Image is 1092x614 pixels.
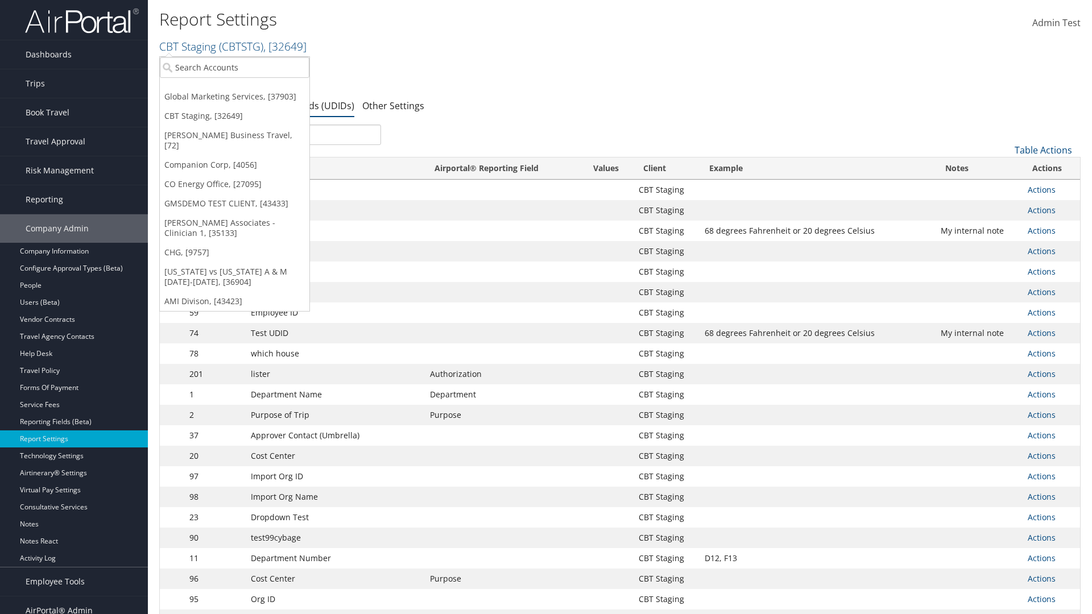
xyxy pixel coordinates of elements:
[160,57,309,78] input: Search Accounts
[245,262,424,282] td: VIP
[25,7,139,34] img: airportal-logo.png
[245,446,424,466] td: Cost Center
[1032,6,1081,41] a: Admin Test
[245,221,424,241] td: free
[1028,491,1056,502] a: Actions
[1028,430,1056,441] a: Actions
[633,343,699,364] td: CBT Staging
[1028,573,1056,584] a: Actions
[1015,144,1072,156] a: Table Actions
[159,7,773,31] h1: Report Settings
[424,364,579,384] td: Authorization
[245,548,424,569] td: Department Number
[184,487,245,507] td: 98
[245,466,424,487] td: Import Org ID
[633,364,699,384] td: CBT Staging
[26,185,63,214] span: Reporting
[424,405,579,425] td: Purpose
[184,343,245,364] td: 78
[1028,368,1056,379] a: Actions
[1028,287,1056,297] a: Actions
[579,157,632,180] th: Values
[245,384,424,405] td: Department Name
[1028,184,1056,195] a: Actions
[633,241,699,262] td: CBT Staging
[633,200,699,221] td: CBT Staging
[633,405,699,425] td: CBT Staging
[1028,266,1056,277] a: Actions
[633,528,699,548] td: CBT Staging
[160,262,309,292] a: [US_STATE] vs [US_STATE] A & M [DATE]-[DATE], [36904]
[633,221,699,241] td: CBT Staging
[633,466,699,487] td: CBT Staging
[699,548,935,569] td: D12, F13
[184,589,245,609] td: 95
[160,106,309,126] a: CBT Staging, [32649]
[245,180,424,200] td: QAM
[935,221,1021,241] td: My internal note
[633,446,699,466] td: CBT Staging
[1028,348,1056,359] a: Actions
[1028,512,1056,522] a: Actions
[699,157,935,180] th: Example
[160,213,309,243] a: [PERSON_NAME] Associates - Clinician 1, [35133]
[633,384,699,405] td: CBT Staging
[1028,307,1056,318] a: Actions
[633,302,699,323] td: CBT Staging
[184,528,245,548] td: 90
[26,69,45,98] span: Trips
[245,157,424,180] th: Name
[219,39,263,54] span: ( CBTSTG )
[26,40,72,69] span: Dashboards
[1022,157,1080,180] th: Actions
[1028,205,1056,215] a: Actions
[26,98,69,127] span: Book Travel
[633,589,699,609] td: CBT Staging
[1028,553,1056,563] a: Actions
[633,282,699,302] td: CBT Staging
[633,487,699,507] td: CBT Staging
[633,507,699,528] td: CBT Staging
[633,180,699,200] td: CBT Staging
[633,569,699,589] td: CBT Staging
[633,262,699,282] td: CBT Staging
[26,567,85,596] span: Employee Tools
[424,569,579,589] td: Purpose
[160,126,309,155] a: [PERSON_NAME] Business Travel, [72]
[1028,246,1056,256] a: Actions
[633,548,699,569] td: CBT Staging
[935,157,1021,180] th: Notes
[184,364,245,384] td: 201
[160,175,309,194] a: CO Energy Office, [27095]
[184,425,245,446] td: 37
[424,157,579,180] th: Airportal&reg; Reporting Field
[1028,225,1056,236] a: Actions
[160,155,309,175] a: Companion Corp, [4056]
[245,364,424,384] td: lister
[184,323,245,343] td: 74
[1028,471,1056,482] a: Actions
[935,323,1021,343] td: My internal note
[245,200,424,221] td: Lister
[184,446,245,466] td: 20
[245,405,424,425] td: Purpose of Trip
[184,384,245,405] td: 1
[159,39,307,54] a: CBT Staging
[184,548,245,569] td: 11
[263,39,307,54] span: , [ 32649 ]
[1028,327,1056,338] a: Actions
[1028,532,1056,543] a: Actions
[362,99,424,112] a: Other Settings
[160,87,309,106] a: Global Marketing Services, [37903]
[26,156,94,185] span: Risk Management
[633,157,699,180] th: Client
[245,589,424,609] td: Org ID
[245,507,424,528] td: Dropdown Test
[424,384,579,405] td: Department
[245,241,424,262] td: Job Title
[245,282,424,302] td: Rule Class
[245,343,424,364] td: which house
[26,127,85,156] span: Travel Approval
[184,569,245,589] td: 96
[245,323,424,343] td: Test UDID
